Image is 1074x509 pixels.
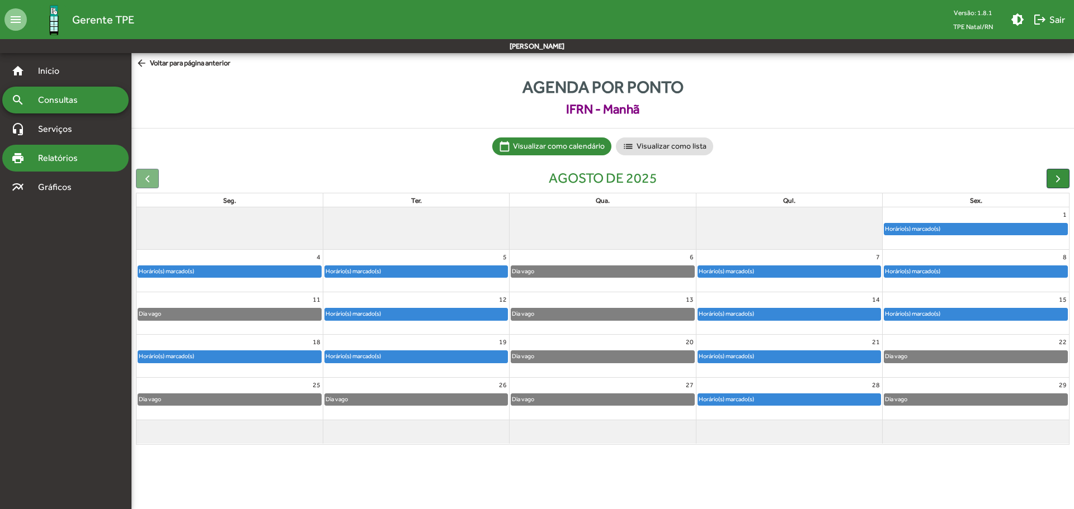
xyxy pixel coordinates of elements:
a: 21 de agosto de 2025 [870,335,882,349]
div: Horário(s) marcado(s) [138,266,195,277]
td: 1 de agosto de 2025 [883,207,1069,250]
a: 6 de agosto de 2025 [687,250,696,264]
span: Sair [1033,9,1065,30]
span: Voltar para página anterior [136,58,230,70]
span: IFRN - Manhã [131,99,1074,119]
a: 13 de agosto de 2025 [684,292,696,307]
td: 11 de agosto de 2025 [136,292,323,335]
img: Logo [36,2,72,38]
a: 27 de agosto de 2025 [684,378,696,392]
a: 29 de agosto de 2025 [1057,378,1069,392]
a: terça-feira [409,194,424,207]
td: 21 de agosto de 2025 [696,335,882,377]
a: quinta-feira [781,194,798,207]
div: Dia vago [511,266,535,277]
a: 11 de agosto de 2025 [310,292,323,307]
a: 26 de agosto de 2025 [497,378,509,392]
mat-icon: menu [4,8,27,31]
mat-chip: Visualizar como lista [616,137,713,155]
td: 6 de agosto de 2025 [510,250,696,292]
div: Horário(s) marcado(s) [138,351,195,361]
div: Horário(s) marcado(s) [884,308,941,319]
a: 28 de agosto de 2025 [870,378,882,392]
span: TPE Natal/RN [944,20,1002,34]
mat-icon: headset_mic [11,122,25,136]
mat-icon: brightness_medium [1011,13,1024,26]
span: Agenda por ponto [131,74,1074,99]
td: 5 de agosto de 2025 [323,250,509,292]
td: 28 de agosto de 2025 [696,377,882,420]
td: 15 de agosto de 2025 [883,292,1069,335]
td: 7 de agosto de 2025 [696,250,882,292]
div: Horário(s) marcado(s) [698,266,755,277]
div: Horário(s) marcado(s) [698,308,755,319]
a: 20 de agosto de 2025 [684,335,696,349]
div: Horário(s) marcado(s) [325,266,381,277]
mat-icon: arrow_back [136,58,150,70]
td: 25 de agosto de 2025 [136,377,323,420]
a: 8 de agosto de 2025 [1061,250,1069,264]
mat-icon: list [623,141,634,152]
a: 14 de agosto de 2025 [870,292,882,307]
td: 8 de agosto de 2025 [883,250,1069,292]
div: Horário(s) marcado(s) [698,351,755,361]
span: Gerente TPE [72,11,134,28]
mat-icon: print [11,151,25,165]
a: 4 de agosto de 2025 [314,250,323,264]
a: 19 de agosto de 2025 [497,335,509,349]
td: 4 de agosto de 2025 [136,250,323,292]
mat-icon: home [11,64,25,78]
mat-icon: calendar_today [499,141,510,152]
td: 29 de agosto de 2025 [883,377,1069,420]
mat-chip: Visualizar como calendário [492,137,611,155]
div: Horário(s) marcado(s) [698,394,755,405]
a: 1 de agosto de 2025 [1061,207,1069,222]
a: 25 de agosto de 2025 [310,378,323,392]
a: segunda-feira [221,194,238,207]
div: Dia vago [138,394,162,405]
a: Gerente TPE [27,2,134,38]
a: sexta-feira [968,194,984,207]
span: Gráficos [31,180,87,194]
mat-icon: multiline_chart [11,180,25,194]
div: Dia vago [511,351,535,361]
td: 26 de agosto de 2025 [323,377,509,420]
div: Dia vago [511,308,535,319]
td: 27 de agosto de 2025 [510,377,696,420]
div: Dia vago [884,394,908,405]
a: quarta-feira [593,194,612,207]
div: Horário(s) marcado(s) [325,351,381,361]
td: 22 de agosto de 2025 [883,335,1069,377]
mat-icon: search [11,93,25,107]
div: Dia vago [138,308,162,319]
span: Relatórios [31,151,92,165]
a: 18 de agosto de 2025 [310,335,323,349]
td: 19 de agosto de 2025 [323,335,509,377]
a: 15 de agosto de 2025 [1057,292,1069,307]
a: 22 de agosto de 2025 [1057,335,1069,349]
span: Serviços [31,122,87,136]
div: Dia vago [884,351,908,361]
td: 14 de agosto de 2025 [696,292,882,335]
div: Dia vago [511,394,535,405]
a: 5 de agosto de 2025 [501,250,509,264]
mat-icon: logout [1033,13,1047,26]
button: Sair [1029,9,1070,30]
td: 12 de agosto de 2025 [323,292,509,335]
span: Consultas [31,93,92,107]
td: 13 de agosto de 2025 [510,292,696,335]
td: 18 de agosto de 2025 [136,335,323,377]
a: 7 de agosto de 2025 [874,250,882,264]
div: Horário(s) marcado(s) [884,223,941,234]
div: Versão: 1.8.1 [944,6,1002,20]
div: Horário(s) marcado(s) [325,308,381,319]
h2: agosto de 2025 [549,170,657,187]
a: 12 de agosto de 2025 [497,292,509,307]
div: Dia vago [325,394,348,405]
td: 20 de agosto de 2025 [510,335,696,377]
div: Horário(s) marcado(s) [884,266,941,277]
span: Início [31,64,76,78]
